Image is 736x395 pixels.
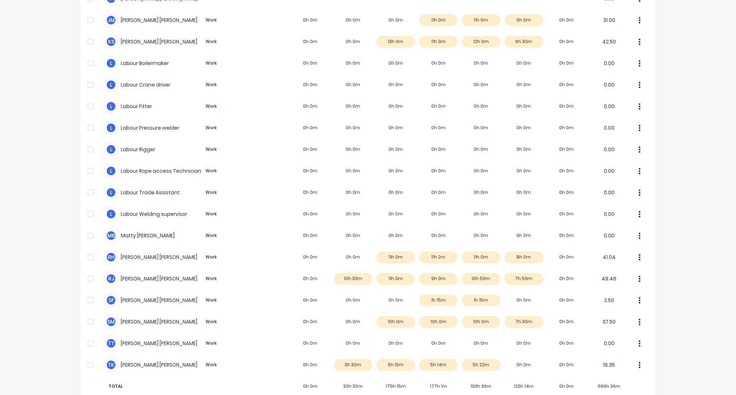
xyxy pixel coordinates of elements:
span: 0h 0m [289,383,332,390]
span: 30h 30m [332,383,374,390]
span: 193h 36m [460,383,502,390]
span: 0h 0m [545,383,588,390]
span: 175h 15m [374,383,417,390]
span: 123h 14m [502,383,545,390]
span: 699h 36m [588,383,630,390]
span: 177h 1m [417,383,460,390]
span: TOTAL [106,383,239,390]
